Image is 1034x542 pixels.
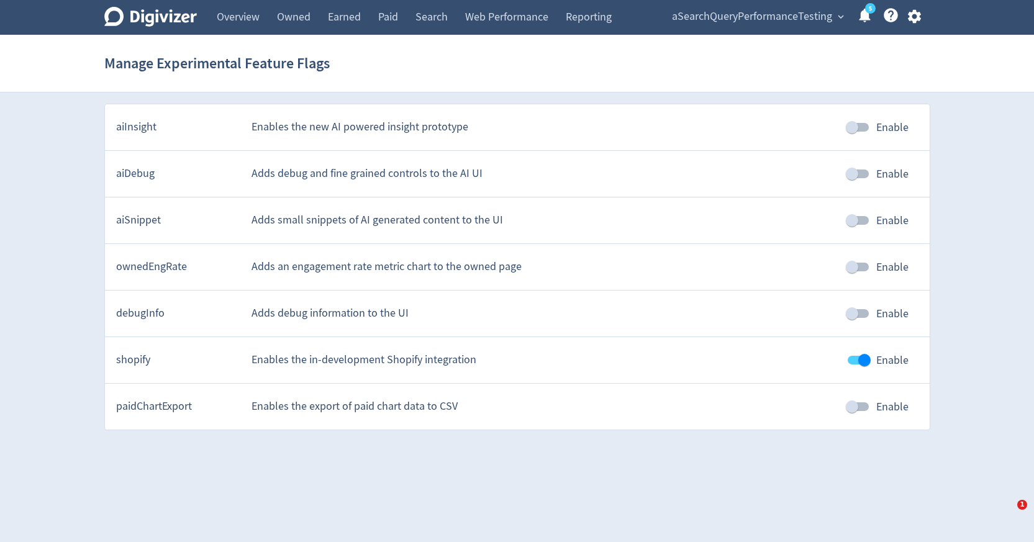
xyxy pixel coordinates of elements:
[876,259,909,276] span: Enable
[116,305,240,321] div: debugInfo
[876,399,909,415] span: Enable
[1017,500,1027,510] span: 1
[992,500,1022,530] iframe: Intercom live chat
[865,3,876,14] a: 5
[876,166,909,183] span: Enable
[876,119,909,136] span: Enable
[876,305,909,322] span: Enable
[672,7,832,27] span: aSearchQueryPerformanceTesting
[116,352,240,368] div: shopify
[868,4,871,13] text: 5
[252,212,836,228] div: Adds small snippets of AI generated content to the UI
[252,166,836,181] div: Adds debug and fine grained controls to the AI UI
[876,212,909,229] span: Enable
[116,399,240,414] div: paidChartExport
[116,212,240,228] div: aiSnippet
[252,399,836,414] div: Enables the export of paid chart data to CSV
[876,352,909,369] span: Enable
[116,166,240,181] div: aiDebug
[252,352,836,368] div: Enables the in-development Shopify integration
[252,119,836,135] div: Enables the new AI powered insight prototype
[835,11,846,22] span: expand_more
[252,259,836,274] div: Adds an engagement rate metric chart to the owned page
[116,259,240,274] div: ownedEngRate
[252,305,836,321] div: Adds debug information to the UI
[104,43,330,83] h1: Manage Experimental Feature Flags
[116,119,240,135] div: aiInsight
[668,7,847,27] button: aSearchQueryPerformanceTesting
